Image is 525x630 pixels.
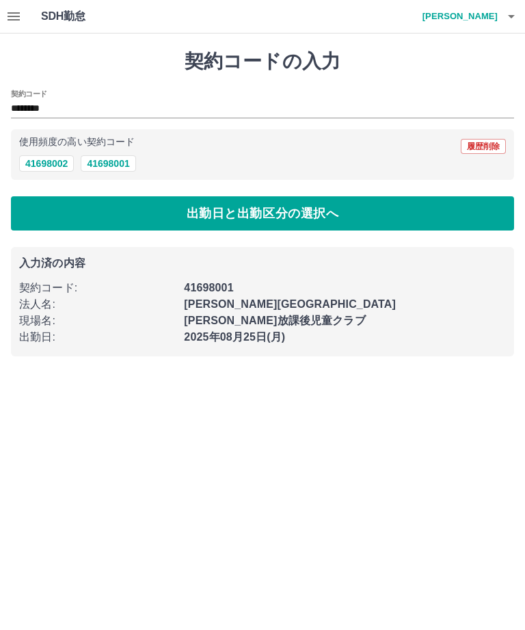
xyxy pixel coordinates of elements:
b: 41698001 [184,282,233,293]
p: 使用頻度の高い契約コード [19,137,135,147]
h2: 契約コード [11,88,47,99]
button: 41698001 [81,155,135,172]
p: 法人名 : [19,296,176,313]
p: 契約コード : [19,280,176,296]
b: 2025年08月25日(月) [184,331,285,343]
p: 出勤日 : [19,329,176,345]
p: 現場名 : [19,313,176,329]
button: 出勤日と出勤区分の選択へ [11,196,514,231]
p: 入力済の内容 [19,258,506,269]
button: 41698002 [19,155,74,172]
b: [PERSON_NAME]放課後児童クラブ [184,315,365,326]
button: 履歴削除 [461,139,506,154]
h1: 契約コードの入力 [11,50,514,73]
b: [PERSON_NAME][GEOGRAPHIC_DATA] [184,298,396,310]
